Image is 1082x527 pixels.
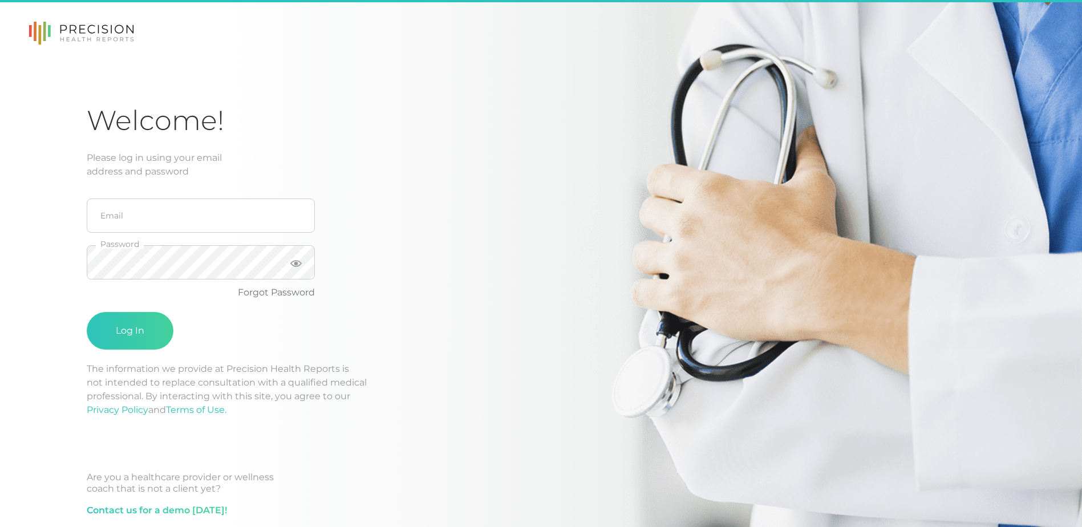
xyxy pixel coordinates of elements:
a: Privacy Policy [87,404,148,415]
p: The information we provide at Precision Health Reports is not intended to replace consultation wi... [87,362,995,417]
div: Are you a healthcare provider or wellness coach that is not a client yet? [87,472,995,494]
a: Forgot Password [238,287,315,298]
button: Log In [87,312,173,350]
div: Please log in using your email address and password [87,151,995,179]
h1: Welcome! [87,104,995,137]
a: Contact us for a demo [DATE]! [87,504,227,517]
a: Terms of Use. [166,404,226,415]
input: Email [87,198,315,233]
